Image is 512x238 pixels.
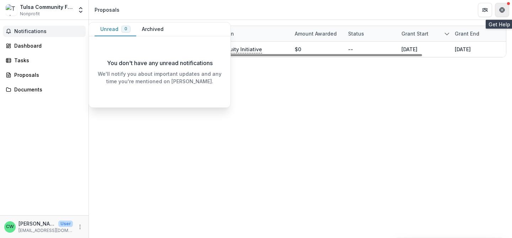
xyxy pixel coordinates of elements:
div: Tulsa Community Foundation [20,3,73,11]
div: Grant end [450,26,504,41]
div: -- [348,46,353,53]
button: More [76,223,84,231]
div: Status [344,26,397,41]
div: Foundation [202,26,290,41]
span: Notifications [14,28,83,35]
button: Partners [478,3,492,17]
div: Amount awarded [290,26,344,41]
div: Tasks [14,57,80,64]
button: Notifications [3,26,86,37]
button: Open entity switcher [76,3,86,17]
svg: sorted descending [444,31,450,37]
p: You don't have any unread notifications [107,59,213,67]
div: [DATE] [401,46,417,53]
div: Amount awarded [290,30,341,37]
button: Archived [136,22,169,36]
nav: breadcrumb [92,5,122,15]
img: Tulsa Community Foundation [6,4,17,16]
div: Documents [14,86,80,93]
span: Nonprofit [20,11,40,17]
div: Proposals [14,71,80,79]
a: Proposals [3,69,86,81]
div: Dashboard [14,42,80,49]
div: Grant end [450,30,484,37]
button: Get Help [495,3,509,17]
div: Grant start [397,30,433,37]
span: 0 [124,26,127,31]
div: Chris Wylie [6,224,14,229]
div: $0 [295,46,301,53]
div: Status [344,30,368,37]
div: [DATE] [455,46,471,53]
div: Grant start [397,26,450,41]
p: Health Equity Initiative [206,46,262,53]
a: Dashboard [3,40,86,52]
a: Tasks [3,54,86,66]
p: [EMAIL_ADDRESS][DOMAIN_NAME] [18,227,73,234]
button: Unread [95,22,136,36]
div: Proposals [95,6,119,14]
p: [PERSON_NAME] [18,220,55,227]
p: We'll notify you about important updates and any time you're mentioned on [PERSON_NAME]. [95,70,225,85]
p: User [58,221,73,227]
a: Documents [3,84,86,95]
